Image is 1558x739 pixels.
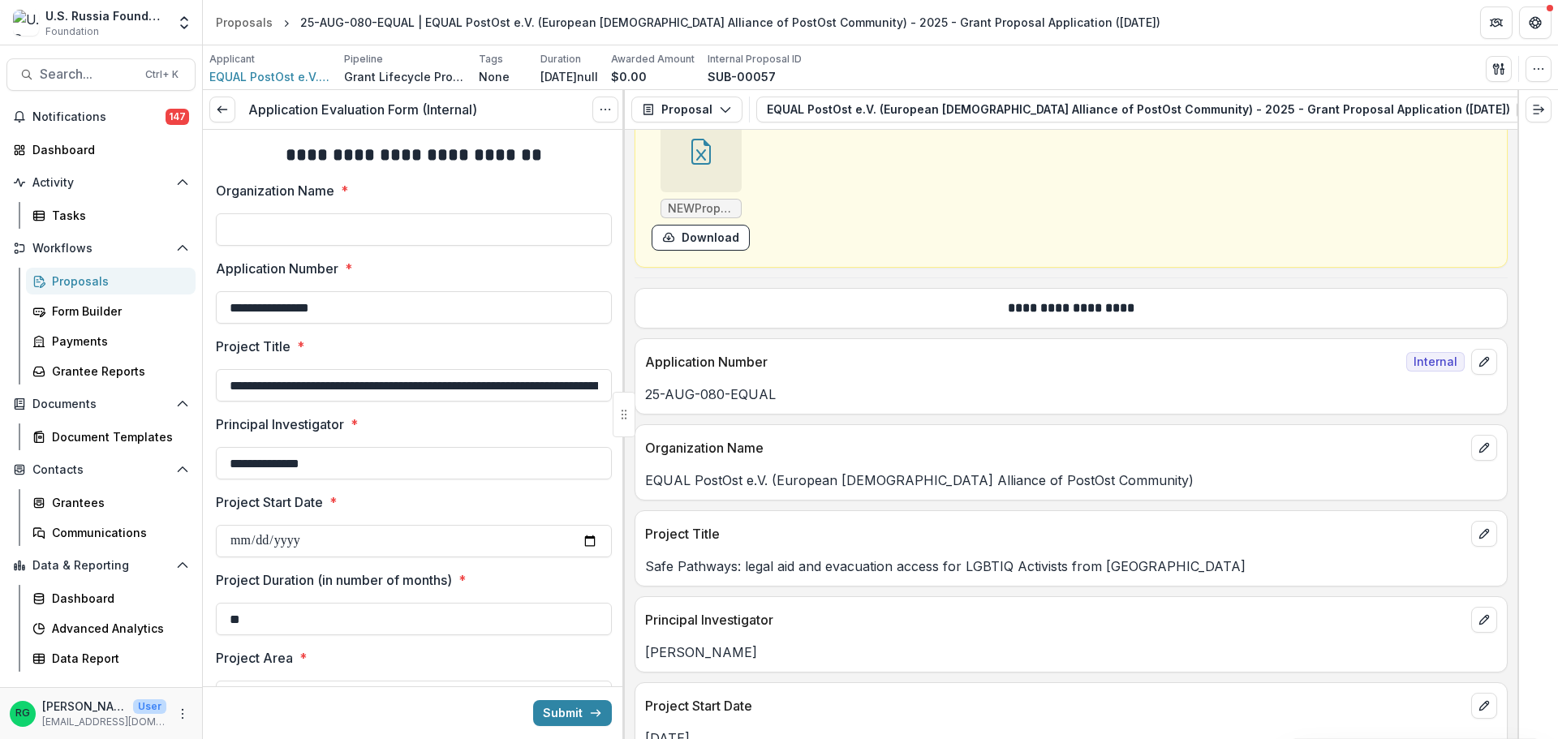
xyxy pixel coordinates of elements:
[26,268,196,294] a: Proposals
[6,58,196,91] button: Search...
[611,68,647,85] p: $0.00
[645,642,1497,662] p: [PERSON_NAME]
[708,68,776,85] p: SUB-00057
[6,235,196,261] button: Open Workflows
[52,207,183,224] div: Tasks
[52,428,183,445] div: Document Templates
[209,11,279,34] a: Proposals
[6,170,196,195] button: Open Activity
[1519,6,1552,39] button: Get Help
[45,7,166,24] div: U.S. Russia Foundation
[52,494,183,511] div: Grantees
[13,10,39,36] img: U.S. Russia Foundation
[173,6,196,39] button: Open entity switcher
[645,524,1465,544] p: Project Title
[52,524,183,541] div: Communications
[668,202,734,216] span: NEWProposed Budget Tempate (3).xlsx
[32,141,183,158] div: Dashboard
[52,303,183,320] div: Form Builder
[26,615,196,642] a: Advanced Analytics
[209,11,1167,34] nav: breadcrumb
[52,363,183,380] div: Grantee Reports
[592,97,618,122] button: Options
[26,358,196,385] a: Grantee Reports
[631,97,742,122] button: Proposal
[26,423,196,450] a: Document Templates
[6,104,196,130] button: Notifications147
[133,699,166,714] p: User
[645,385,1497,404] p: 25-AUG-080-EQUAL
[216,14,273,31] div: Proposals
[479,52,503,67] p: Tags
[26,645,196,672] a: Data Report
[52,333,183,350] div: Payments
[26,585,196,612] a: Dashboard
[708,52,802,67] p: Internal Proposal ID
[209,68,331,85] a: EQUAL PostOst e.V. (European [DEMOGRAPHIC_DATA] Alliance of PostOst Community)
[635,45,1508,268] a: NEWProposed Budget Tempate (3).xlsxdownload-form-response
[26,298,196,324] a: Form Builder
[248,102,477,118] h3: Application Evaluation Form (Internal)
[1471,693,1497,719] button: edit
[645,696,1465,715] p: Project Start Date
[32,463,170,477] span: Contacts
[32,559,170,573] span: Data & Reporting
[26,489,196,516] a: Grantees
[216,181,334,200] p: Organization Name
[32,110,166,124] span: Notifications
[216,259,338,278] p: Application Number
[652,225,750,251] button: download-form-response
[645,352,1400,372] p: Application Number
[652,111,750,251] div: NEWProposed Budget Tempate (3).xlsxdownload-form-response
[645,438,1465,458] p: Organization Name
[42,715,166,729] p: [EMAIL_ADDRESS][DOMAIN_NAME]
[52,590,183,607] div: Dashboard
[173,704,192,724] button: More
[300,14,1160,31] div: 25-AUG-080-EQUAL | EQUAL PostOst e.V. (European [DEMOGRAPHIC_DATA] Alliance of PostOst Community)...
[32,397,170,411] span: Documents
[6,552,196,578] button: Open Data & Reporting
[209,52,255,67] p: Applicant
[611,52,695,67] p: Awarded Amount
[26,328,196,354] a: Payments
[216,492,323,512] p: Project Start Date
[344,52,383,67] p: Pipeline
[32,242,170,256] span: Workflows
[540,52,581,67] p: Duration
[142,66,182,84] div: Ctrl + K
[216,648,293,668] p: Project Area
[216,337,291,356] p: Project Title
[1526,97,1552,122] button: Expand right
[42,698,127,715] p: [PERSON_NAME]
[26,202,196,229] a: Tasks
[166,109,189,125] span: 147
[1471,607,1497,633] button: edit
[1471,349,1497,375] button: edit
[1471,435,1497,461] button: edit
[216,570,452,590] p: Project Duration (in number of months)
[479,68,510,85] p: None
[40,67,136,82] span: Search...
[15,708,30,719] div: Ruslan Garipov
[540,68,598,85] p: [DATE]null
[216,415,344,434] p: Principal Investigator
[645,610,1465,629] p: Principal Investigator
[533,700,612,726] button: Submit
[52,273,183,290] div: Proposals
[6,391,196,417] button: Open Documents
[645,470,1497,490] p: EQUAL PostOst e.V. (European [DEMOGRAPHIC_DATA] Alliance of PostOst Community)
[32,176,170,190] span: Activity
[52,620,183,637] div: Advanced Analytics
[1480,6,1513,39] button: Partners
[26,519,196,546] a: Communications
[1406,352,1465,372] span: Internal
[6,457,196,483] button: Open Contacts
[52,650,183,667] div: Data Report
[45,24,99,39] span: Foundation
[6,136,196,163] a: Dashboard
[344,68,466,85] p: Grant Lifecycle Process
[1471,521,1497,547] button: edit
[645,556,1497,576] p: Safe Pathways: legal aid and evacuation access for LGBTIQ Activists from [GEOGRAPHIC_DATA]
